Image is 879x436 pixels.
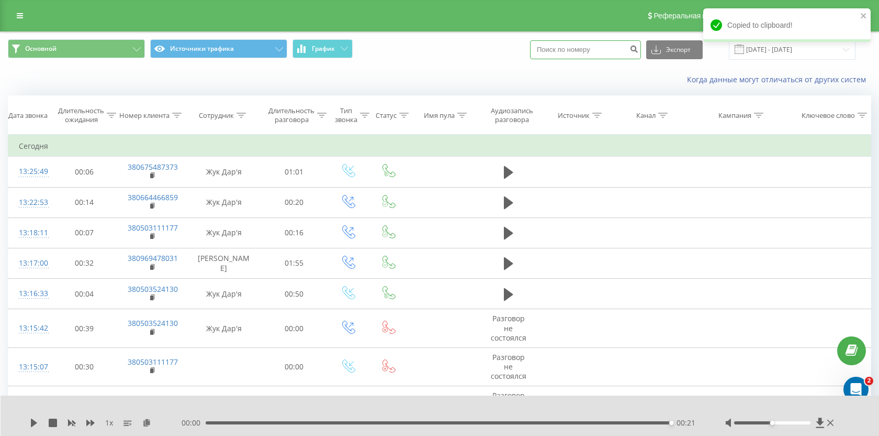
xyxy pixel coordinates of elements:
span: 00:00 [182,418,206,428]
a: Когда данные могут отличаться от других систем [687,74,871,84]
span: Разговор не состоялся [491,390,526,419]
button: Основной [8,39,145,58]
div: Accessibility label [770,421,774,425]
td: 00:32 [51,248,117,278]
td: 00:07 [51,217,117,248]
td: 00:04 [51,279,117,309]
input: Поиск по номеру [530,40,641,59]
td: 00:00 [261,347,328,386]
div: Accessibility label [669,421,673,425]
div: Длительность разговора [268,106,314,124]
td: 00:20 [261,187,328,217]
span: График [312,45,335,52]
div: Ключевое слово [802,111,855,120]
a: 380664466859 [128,192,178,202]
td: 00:14 [51,187,117,217]
iframe: Intercom live chat [843,377,869,402]
div: 13:15:07 [19,357,40,377]
button: close [860,12,867,21]
div: Сотрудник [199,111,234,120]
div: Кампания [718,111,751,120]
div: 13:22:53 [19,192,40,213]
td: 00:00 [261,386,328,425]
td: Сегодня [8,136,871,157]
div: Тип звонка [335,106,357,124]
td: Жук Дар'я [186,309,261,348]
td: Жук Дар'я [186,386,261,425]
button: График [292,39,353,58]
td: 00:00 [261,309,328,348]
td: 00:16 [261,217,328,248]
div: Дата звонка [8,111,48,120]
div: Copied to clipboard! [703,8,871,42]
a: 380503524130 [128,284,178,294]
td: 00:06 [51,157,117,187]
span: 00:21 [677,418,695,428]
td: Жук Дар'я [186,157,261,187]
div: 13:16:33 [19,284,40,304]
a: 380503524130 [128,318,178,328]
td: 00:30 [51,347,117,386]
td: 00:24 [51,386,117,425]
td: 00:39 [51,309,117,348]
button: Экспорт [646,40,703,59]
div: Номер клиента [119,111,170,120]
div: Источник [558,111,590,120]
span: Основной [25,45,57,53]
div: Аудиозапись разговора [486,106,538,124]
span: 1 x [105,418,113,428]
span: Разговор не состоялся [491,313,526,342]
td: [PERSON_NAME] [186,248,261,278]
div: Длительность ожидания [58,106,104,124]
div: 13:17:00 [19,253,40,274]
td: Жук Дар'я [186,279,261,309]
a: 380503111177 [128,357,178,367]
div: 13:15:42 [19,318,40,339]
div: 13:25:49 [19,161,40,182]
td: Жук Дар'я [186,217,261,248]
a: 380675487373 [128,162,178,172]
div: Статус [376,111,397,120]
span: Реферальная программа [653,12,739,20]
td: 01:01 [261,157,328,187]
div: Канал [636,111,656,120]
td: Жук Дар'я [186,187,261,217]
td: 00:50 [261,279,328,309]
div: Имя пула [424,111,455,120]
span: Разговор не состоялся [491,352,526,381]
a: 380503111177 [128,223,178,233]
span: 2 [865,377,873,385]
td: 01:55 [261,248,328,278]
div: 13:18:11 [19,223,40,243]
a: 380969478031 [128,253,178,263]
button: Источники трафика [150,39,287,58]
